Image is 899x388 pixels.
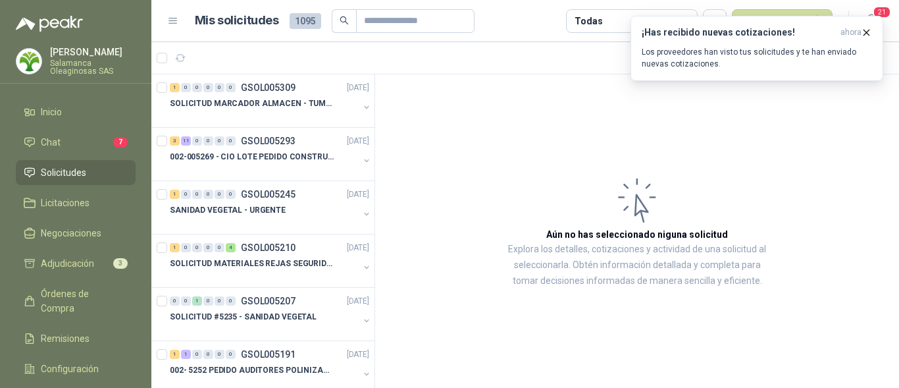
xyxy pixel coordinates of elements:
[170,151,334,163] p: 002-005269 - CIO LOTE PEDIDO CONSTRUCCION
[170,364,334,377] p: 002- 5252 PEDIDO AUDITORES POLINIZACIÓN
[170,136,180,146] div: 3
[170,97,334,110] p: SOLICITUD MARCADOR ALMACEN - TUMACO
[181,136,191,146] div: 11
[16,160,136,185] a: Solicitudes
[192,83,202,92] div: 0
[192,136,202,146] div: 0
[181,350,191,359] div: 1
[170,311,317,323] p: SOLICITUD #5235 - SANIDAD VEGETAL
[860,9,883,33] button: 21
[215,350,224,359] div: 0
[215,296,224,306] div: 0
[192,350,202,359] div: 0
[41,135,61,150] span: Chat
[170,83,180,92] div: 1
[241,296,295,306] p: GSOL005207
[16,99,136,125] a: Inicio
[241,190,295,199] p: GSOL005245
[16,221,136,246] a: Negociaciones
[642,46,872,70] p: Los proveedores han visto tus solicitudes y te han enviado nuevas cotizaciones.
[226,83,236,92] div: 0
[226,190,236,199] div: 0
[170,133,372,175] a: 3 11 0 0 0 0 GSOL005293[DATE] 002-005269 - CIO LOTE PEDIDO CONSTRUCCION
[16,190,136,215] a: Licitaciones
[873,6,891,18] span: 21
[575,14,602,28] div: Todas
[630,16,883,81] button: ¡Has recibido nuevas cotizaciones!ahora Los proveedores han visto tus solicitudes y te han enviad...
[241,243,295,252] p: GSOL005210
[840,27,861,38] span: ahora
[41,165,86,180] span: Solicitudes
[16,251,136,276] a: Adjudicación3
[203,296,213,306] div: 0
[41,105,62,119] span: Inicio
[192,190,202,199] div: 0
[192,243,202,252] div: 0
[347,295,369,308] p: [DATE]
[203,83,213,92] div: 0
[170,186,372,229] a: 1 0 0 0 0 0 GSOL005245[DATE] SANIDAD VEGETAL - URGENTE
[226,243,236,252] div: 4
[215,243,224,252] div: 0
[215,83,224,92] div: 0
[41,196,90,210] span: Licitaciones
[347,135,369,148] p: [DATE]
[226,136,236,146] div: 0
[226,350,236,359] div: 0
[181,190,191,199] div: 0
[170,296,180,306] div: 0
[340,16,349,25] span: search
[241,350,295,359] p: GSOL005191
[170,258,334,270] p: SOLICITUD MATERIALES REJAS SEGURIDAD - OFICINA
[203,190,213,199] div: 0
[226,296,236,306] div: 0
[507,242,767,289] p: Explora los detalles, cotizaciones y actividad de una solicitud al seleccionarla. Obtén informaci...
[347,242,369,254] p: [DATE]
[41,226,101,240] span: Negociaciones
[642,27,835,38] h3: ¡Has recibido nuevas cotizaciones!
[16,356,136,381] a: Configuración
[41,256,94,271] span: Adjudicación
[41,362,99,376] span: Configuración
[290,13,321,29] span: 1095
[347,188,369,201] p: [DATE]
[16,49,41,74] img: Company Logo
[215,136,224,146] div: 0
[50,47,136,57] p: [PERSON_NAME]
[16,281,136,321] a: Órdenes de Compra
[41,287,123,316] span: Órdenes de Compra
[170,80,372,122] a: 1 0 0 0 0 0 GSOL005309[DATE] SOLICITUD MARCADOR ALMACEN - TUMACO
[170,204,286,217] p: SANIDAD VEGETAL - URGENTE
[170,240,372,282] a: 1 0 0 0 0 4 GSOL005210[DATE] SOLICITUD MATERIALES REJAS SEGURIDAD - OFICINA
[203,243,213,252] div: 0
[170,293,372,335] a: 0 0 1 0 0 0 GSOL005207[DATE] SOLICITUD #5235 - SANIDAD VEGETAL
[241,136,295,146] p: GSOL005293
[16,326,136,351] a: Remisiones
[170,243,180,252] div: 1
[215,190,224,199] div: 0
[546,227,728,242] h3: Aún no has seleccionado niguna solicitud
[41,331,90,346] span: Remisiones
[50,59,136,75] p: Salamanca Oleaginosas SAS
[181,296,191,306] div: 0
[195,11,279,30] h1: Mis solicitudes
[181,83,191,92] div: 0
[203,136,213,146] div: 0
[170,190,180,199] div: 1
[170,350,180,359] div: 1
[241,83,295,92] p: GSOL005309
[181,243,191,252] div: 0
[203,350,213,359] div: 0
[113,258,128,269] span: 3
[732,9,833,33] button: Nueva solicitud
[347,82,369,94] p: [DATE]
[16,130,136,155] a: Chat7
[16,16,83,32] img: Logo peakr
[192,296,202,306] div: 1
[113,137,128,148] span: 7
[347,348,369,361] p: [DATE]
